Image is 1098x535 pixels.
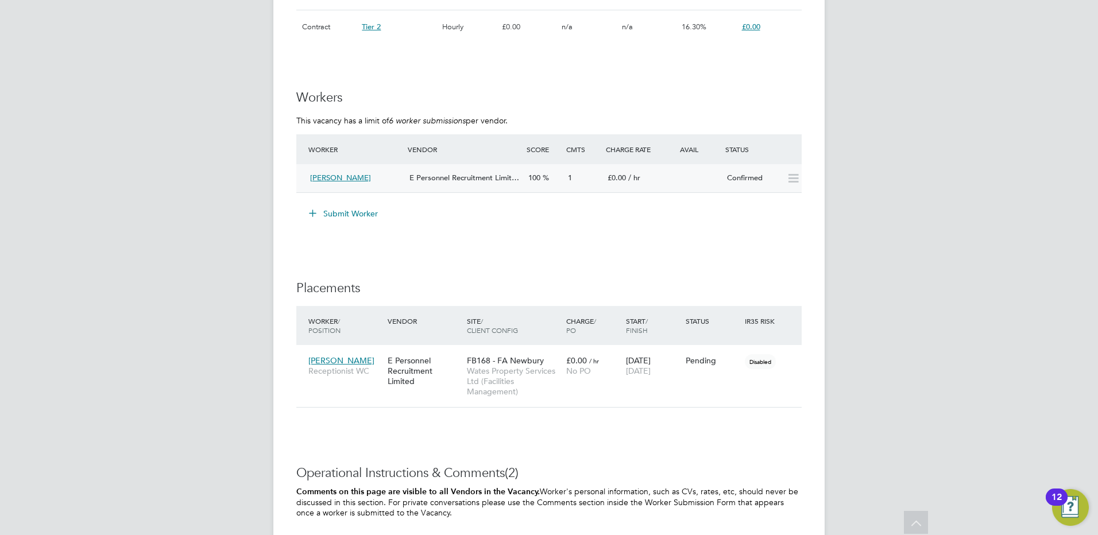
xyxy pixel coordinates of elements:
span: Receptionist WC [308,366,382,376]
h3: Workers [296,90,802,106]
b: Comments on this page are visible to all Vendors in the Vacancy. [296,487,540,497]
span: / hr [628,173,640,183]
h3: Placements [296,280,802,297]
div: Hourly [439,10,499,44]
div: IR35 Risk [742,311,782,331]
button: Open Resource Center, 12 new notifications [1052,489,1089,526]
span: / hr [589,356,599,365]
span: E Personnel Recruitment Limit… [409,173,519,183]
span: n/a [562,22,573,32]
div: Start [623,311,683,340]
span: / PO [566,316,596,335]
span: Wates Property Services Ltd (Facilities Management) [467,366,560,397]
div: Contract [299,10,359,44]
div: Status [722,139,802,160]
span: £0.00 [608,173,626,183]
span: Disabled [745,354,776,369]
div: Charge [563,311,623,340]
span: [PERSON_NAME] [310,173,371,183]
span: 1 [568,173,572,183]
span: £0.00 [566,355,587,366]
div: E Personnel Recruitment Limited [385,350,464,393]
span: [DATE] [626,366,651,376]
div: £0.00 [499,10,559,44]
div: Vendor [385,311,464,331]
em: 6 worker submissions [389,115,466,126]
div: Confirmed [722,169,782,188]
div: Score [524,139,563,160]
span: Tier 2 [362,22,381,32]
span: / Client Config [467,316,518,335]
a: [PERSON_NAME]Receptionist WCE Personnel Recruitment LimitedFB168 - FA NewburyWates Property Servi... [306,349,802,359]
div: Pending [686,355,740,366]
div: Worker [306,311,385,340]
span: 16.30% [682,22,706,32]
div: [DATE] [623,350,683,382]
p: This vacancy has a limit of per vendor. [296,115,802,126]
span: FB168 - FA Newbury [467,355,544,366]
span: (2) [505,465,519,480]
h3: Operational Instructions & Comments [296,465,802,482]
span: [PERSON_NAME] [308,355,374,366]
div: Cmts [563,139,603,160]
button: Submit Worker [301,204,387,223]
div: 12 [1051,497,1062,512]
div: Site [464,311,563,340]
span: No PO [566,366,591,376]
div: Charge Rate [603,139,663,160]
span: / Finish [626,316,648,335]
div: Status [683,311,743,331]
div: Vendor [405,139,524,160]
div: Worker [306,139,405,160]
p: Worker's personal information, such as CVs, rates, etc, should never be discussed in this section... [296,486,802,518]
span: n/a [622,22,633,32]
span: / Position [308,316,341,335]
div: Avail [663,139,722,160]
span: 100 [528,173,540,183]
span: £0.00 [742,22,760,32]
